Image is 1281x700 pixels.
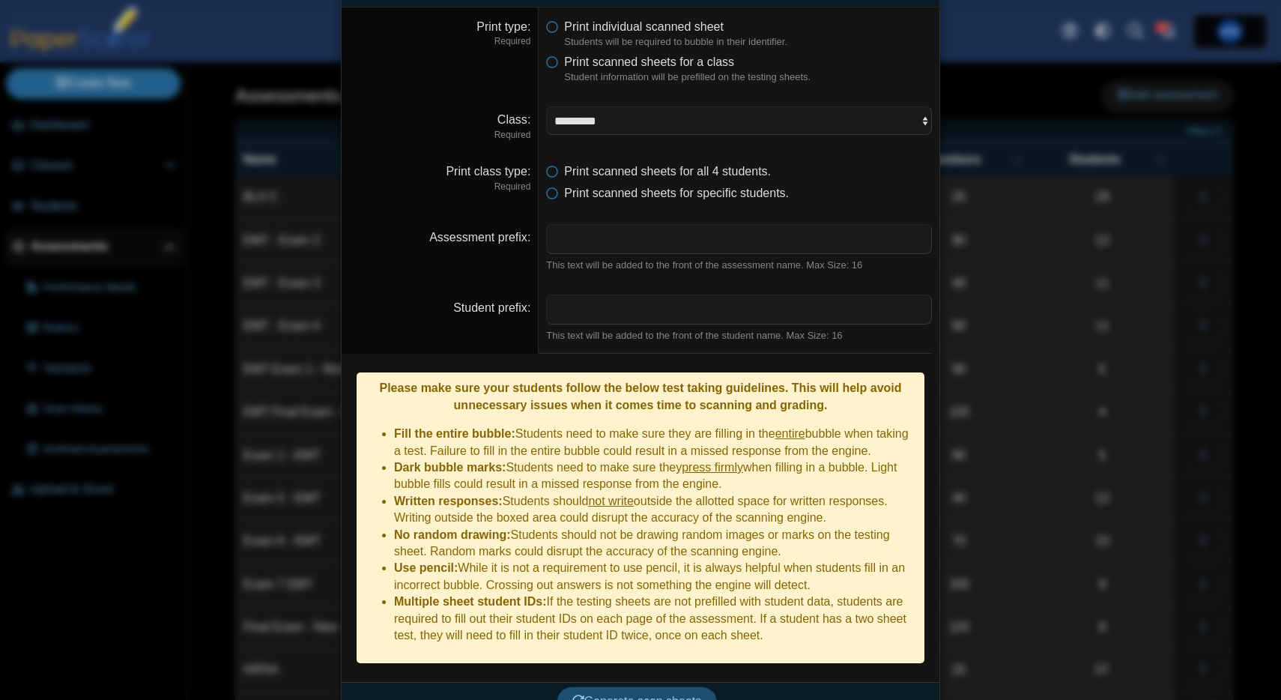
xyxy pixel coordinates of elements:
[588,495,633,507] u: not write
[497,113,530,126] label: Class
[394,427,515,440] b: Fill the entire bubble:
[349,35,530,48] dfn: Required
[564,35,932,49] dfn: Students will be required to bubble in their identifier.
[349,129,530,142] dfn: Required
[682,461,743,474] u: press firmly
[546,329,932,343] div: This text will be added to the front of the student name. Max Size: 16
[564,20,724,33] span: Print individual scanned sheet
[476,20,530,33] label: Print type
[429,231,530,244] label: Assessment prefix
[394,527,917,561] li: Students should not be drawing random images or marks on the testing sheet. Random marks could di...
[394,560,917,594] li: While it is not a requirement to use pencil, it is always helpful when students fill in an incorr...
[394,594,917,644] li: If the testing sheets are not prefilled with student data, students are required to fill out thei...
[394,426,917,459] li: Students need to make sure they are filling in the bubble when taking a test. Failure to fill in ...
[564,55,734,68] span: Print scanned sheets for a class
[564,70,932,84] dfn: Student information will be prefilled on the testing sheets.
[564,165,771,178] span: Print scanned sheets for all 4 students.
[546,259,932,272] div: This text will be added to the front of the assessment name. Max Size: 16
[394,461,506,474] b: Dark bubble marks:
[775,427,805,440] u: entire
[564,187,789,199] span: Print scanned sheets for specific students.
[394,459,917,493] li: Students need to make sure they when filling in a bubble. Light bubble fills could result in a mi...
[453,301,530,314] label: Student prefix
[394,495,503,507] b: Written responses:
[379,381,901,411] b: Please make sure your students follow the below test taking guidelines. This will help avoid unne...
[394,561,458,574] b: Use pencil:
[394,595,547,608] b: Multiple sheet student IDs:
[394,493,917,527] li: Students should outside the allotted space for written responses. Writing outside the boxed area ...
[349,181,530,193] dfn: Required
[394,528,511,541] b: No random drawing:
[446,165,530,178] label: Print class type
